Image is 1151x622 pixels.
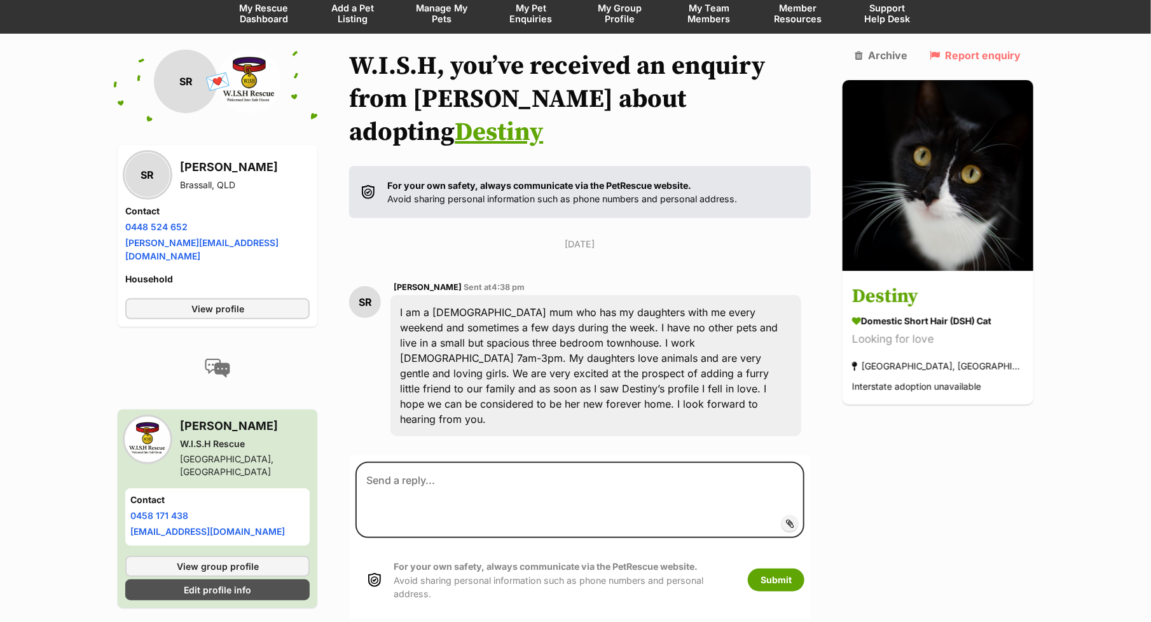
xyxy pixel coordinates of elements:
[852,382,981,392] span: Interstate adoption unavailable
[502,3,560,24] span: My Pet Enquiries
[125,273,310,286] h4: Household
[394,561,698,572] strong: For your own safety, always communicate via the PetRescue website.
[130,510,188,521] a: 0458 171 438
[394,282,462,292] span: [PERSON_NAME]
[125,579,310,600] a: Edit profile info
[394,560,735,600] p: Avoid sharing personal information such as phone numbers and personal address.
[858,3,916,24] span: Support Help Desk
[205,359,230,378] img: conversation-icon-4a6f8262b818ee0b60e3300018af0b2d0b884aa5de6e9bcb8d3d4eeb1a70a7c4.svg
[387,180,691,191] strong: For your own safety, always communicate via the PetRescue website.
[492,282,525,292] span: 4:38 pm
[125,237,279,261] a: [PERSON_NAME][EMAIL_ADDRESS][DOMAIN_NAME]
[203,68,232,95] span: 💌
[125,298,310,319] a: View profile
[852,315,1024,328] div: Domestic Short Hair (DSH) Cat
[125,221,188,232] a: 0448 524 652
[130,494,305,506] h4: Contact
[387,179,737,206] p: Avoid sharing personal information such as phone numbers and personal address.
[180,179,278,191] div: Brassall, QLD
[125,417,170,462] img: W.I.S.H Rescue profile pic
[591,3,649,24] span: My Group Profile
[349,286,381,318] div: SR
[930,50,1021,61] a: Report enquiry
[180,417,310,435] h3: [PERSON_NAME]
[180,438,310,450] div: W.I.S.H Rescue
[177,560,259,573] span: View group profile
[455,116,543,148] a: Destiny
[349,237,811,251] p: [DATE]
[125,556,310,577] a: View group profile
[125,205,310,218] h4: Contact
[464,282,525,292] span: Sent at
[769,3,827,24] span: Member Resources
[180,453,310,478] div: [GEOGRAPHIC_DATA], [GEOGRAPHIC_DATA]
[130,526,285,537] a: [EMAIL_ADDRESS][DOMAIN_NAME]
[349,50,811,149] h1: W.I.S.H, you’ve received an enquiry from [PERSON_NAME] about adopting
[852,331,1024,349] div: Looking for love
[680,3,738,24] span: My Team Members
[235,3,293,24] span: My Rescue Dashboard
[154,50,217,113] div: SR
[413,3,471,24] span: Manage My Pets
[324,3,382,24] span: Add a Pet Listing
[852,358,1024,375] div: [GEOGRAPHIC_DATA], [GEOGRAPHIC_DATA]
[852,283,1024,312] h3: Destiny
[843,273,1033,405] a: Destiny Domestic Short Hair (DSH) Cat Looking for love [GEOGRAPHIC_DATA], [GEOGRAPHIC_DATA] Inter...
[191,302,244,315] span: View profile
[748,569,804,591] button: Submit
[390,295,801,436] div: I am a [DEMOGRAPHIC_DATA] mum who has my daughters with me every weekend and sometimes a few days...
[180,158,278,176] h3: [PERSON_NAME]
[184,583,251,597] span: Edit profile info
[855,50,908,61] a: Archive
[125,153,170,197] div: SR
[217,50,281,113] img: W.I.S.H Rescue profile pic
[843,80,1033,271] img: Destiny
